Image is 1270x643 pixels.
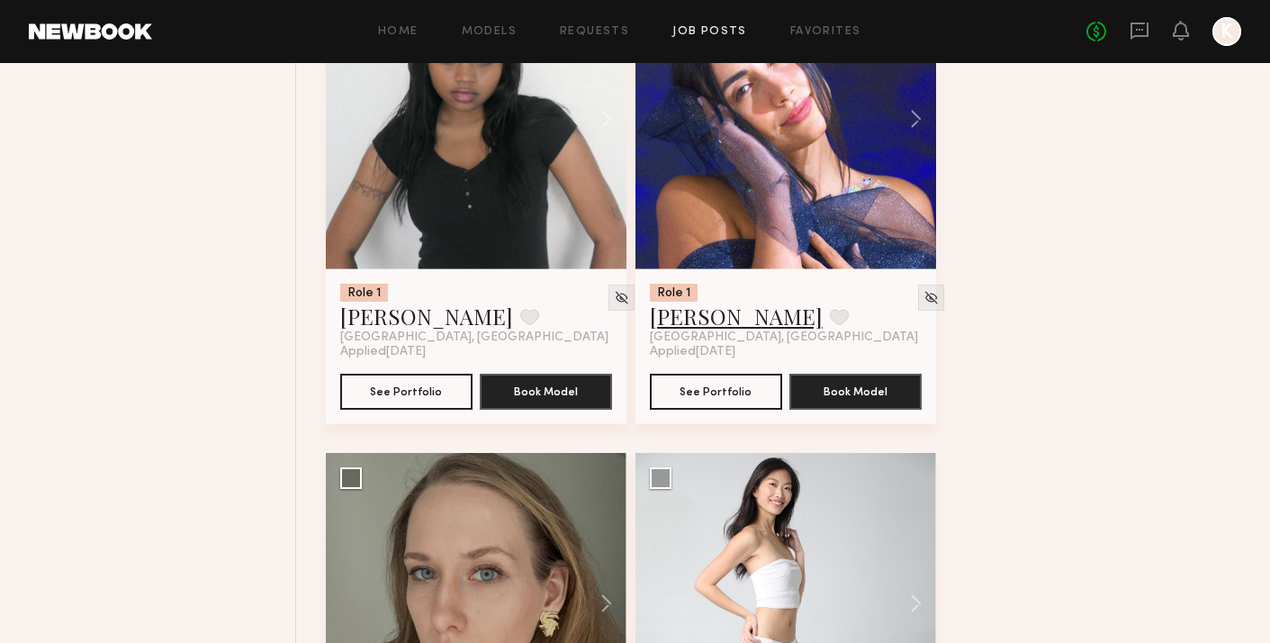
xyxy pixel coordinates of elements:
a: [PERSON_NAME] [650,302,823,331]
button: Book Model [789,374,922,410]
a: Home [378,26,419,38]
a: Requests [560,26,629,38]
a: Favorites [790,26,861,38]
div: Applied [DATE] [650,345,922,359]
img: Unhide Model [614,290,629,305]
div: Applied [DATE] [340,345,612,359]
span: [GEOGRAPHIC_DATA], [GEOGRAPHIC_DATA] [650,331,918,345]
a: Book Model [480,383,612,398]
a: Models [462,26,517,38]
a: Job Posts [672,26,747,38]
div: Role 1 [650,284,698,302]
a: [PERSON_NAME] [340,302,513,331]
img: Unhide Model [923,290,939,305]
span: [GEOGRAPHIC_DATA], [GEOGRAPHIC_DATA] [340,331,608,345]
div: Role 1 [340,284,388,302]
button: See Portfolio [340,374,473,410]
button: Book Model [480,374,612,410]
a: K [1212,17,1241,46]
button: See Portfolio [650,374,782,410]
a: Book Model [789,383,922,398]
